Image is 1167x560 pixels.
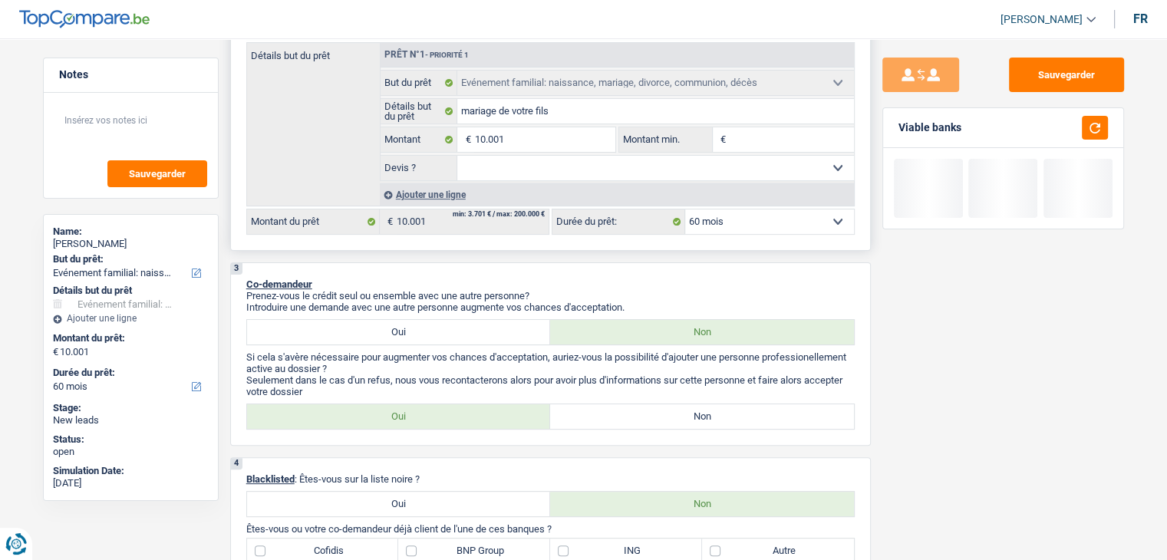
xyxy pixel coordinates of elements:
label: Devis ? [381,156,458,180]
div: [PERSON_NAME] [53,238,209,250]
div: [DATE] [53,477,209,489]
p: Seulement dans le cas d'un refus, nous vous recontacterons alors pour avoir plus d'informations s... [246,374,855,397]
label: Détails but du prêt [247,43,380,61]
h5: Notes [59,68,203,81]
div: Détails but du prêt [53,285,209,297]
div: fr [1133,12,1148,26]
span: - Priorité 1 [425,51,469,59]
div: Name: [53,226,209,238]
span: Co-demandeur [246,278,312,290]
img: TopCompare Logo [19,10,150,28]
span: Blacklisted [246,473,295,485]
label: Montant du prêt: [53,332,206,344]
label: Oui [247,492,551,516]
p: Prenez-vous le crédit seul ou ensemble avec une autre personne? [246,290,855,301]
label: Oui [247,404,551,429]
div: Ajouter une ligne [380,183,854,206]
div: 3 [231,263,242,275]
div: Viable banks [898,121,961,134]
div: Status: [53,433,209,446]
label: Montant du prêt [247,209,380,234]
p: Si cela s'avère nécessaire pour augmenter vos chances d'acceptation, auriez-vous la possibilité d... [246,351,855,374]
p: Êtes-vous ou votre co-demandeur déjà client de l'une de ces banques ? [246,523,855,535]
a: [PERSON_NAME] [988,7,1096,32]
span: Sauvegarder [129,169,186,179]
label: Non [550,404,854,429]
label: Non [550,320,854,344]
label: Durée du prêt: [53,367,206,379]
div: Prêt n°1 [381,50,473,60]
p: : Êtes-vous sur la liste noire ? [246,473,855,485]
div: min: 3.701 € / max: 200.000 € [453,211,545,218]
div: Ajouter une ligne [53,313,209,324]
span: € [457,127,474,152]
p: Introduire une demande avec une autre personne augmente vos chances d'acceptation. [246,301,855,313]
span: € [380,209,397,234]
label: Non [550,492,854,516]
label: Durée du prêt: [552,209,685,234]
label: Détails but du prêt [381,99,458,124]
div: New leads [53,414,209,427]
span: € [713,127,730,152]
div: open [53,446,209,458]
label: But du prêt [381,71,458,95]
label: But du prêt: [53,253,206,265]
span: € [53,346,58,358]
div: Simulation Date: [53,465,209,477]
div: 4 [231,458,242,469]
label: Montant [381,127,458,152]
span: [PERSON_NAME] [1001,13,1083,26]
label: Montant min. [619,127,713,152]
div: Stage: [53,402,209,414]
label: Oui [247,320,551,344]
button: Sauvegarder [1009,58,1124,92]
button: Sauvegarder [107,160,207,187]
